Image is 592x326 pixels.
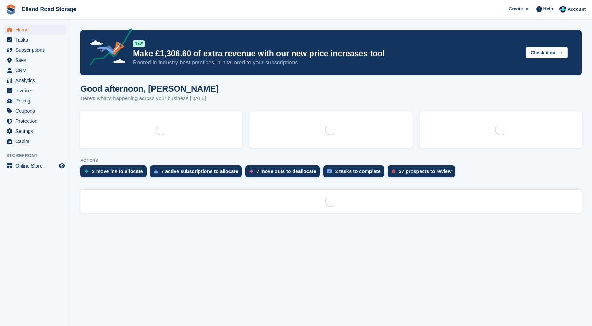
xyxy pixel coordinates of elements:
[15,45,57,55] span: Subscriptions
[15,116,57,126] span: Protection
[19,3,79,15] a: Elland Road Storage
[388,165,459,181] a: 37 prospects to review
[15,161,57,171] span: Online Store
[399,169,452,174] div: 37 prospects to review
[392,169,395,173] img: prospect-51fa495bee0391a8d652442698ab0144808aea92771e9ea1ae160a38d050c398.svg
[80,84,219,93] h1: Good afternoon, [PERSON_NAME]
[3,76,66,85] a: menu
[327,169,332,173] img: task-75834270c22a3079a89374b754ae025e5fb1db73e45f91037f5363f120a921f8.svg
[509,6,523,13] span: Create
[3,96,66,106] a: menu
[15,96,57,106] span: Pricing
[335,169,381,174] div: 2 tasks to complete
[15,86,57,95] span: Invoices
[3,86,66,95] a: menu
[3,161,66,171] a: menu
[3,45,66,55] a: menu
[154,169,158,174] img: active_subscription_to_allocate_icon-d502201f5373d7db506a760aba3b589e785aa758c864c3986d89f69b8ff3...
[133,40,145,47] div: NEW
[15,76,57,85] span: Analytics
[80,158,582,163] p: ACTIONS
[92,169,143,174] div: 2 move ins to allocate
[249,169,253,173] img: move_outs_to_deallocate_icon-f764333ba52eb49d3ac5e1228854f67142a1ed5810a6f6cc68b1a99e826820c5.svg
[3,55,66,65] a: menu
[3,136,66,146] a: menu
[543,6,553,13] span: Help
[133,49,520,59] p: Make £1,306.60 of extra revenue with our new price increases tool
[15,55,57,65] span: Sites
[526,47,568,58] button: Check it out →
[15,106,57,116] span: Coupons
[3,25,66,35] a: menu
[161,169,238,174] div: 7 active subscriptions to allocate
[80,94,219,102] p: Here's what's happening across your business [DATE]
[3,106,66,116] a: menu
[15,25,57,35] span: Home
[3,116,66,126] a: menu
[80,165,150,181] a: 2 move ins to allocate
[559,6,566,13] img: Scott Hullah
[568,6,586,13] span: Account
[245,165,323,181] a: 7 move outs to deallocate
[58,162,66,170] a: Preview store
[6,4,16,15] img: stora-icon-8386f47178a22dfd0bd8f6a31ec36ba5ce8667c1dd55bd0f319d3a0aa187defe.svg
[15,35,57,45] span: Tasks
[3,126,66,136] a: menu
[133,59,520,66] p: Rooted in industry best practices, but tailored to your subscriptions.
[3,35,66,45] a: menu
[6,152,70,159] span: Storefront
[150,165,245,181] a: 7 active subscriptions to allocate
[15,136,57,146] span: Capital
[3,65,66,75] a: menu
[256,169,316,174] div: 7 move outs to deallocate
[85,169,89,173] img: move_ins_to_allocate_icon-fdf77a2bb77ea45bf5b3d319d69a93e2d87916cf1d5bf7949dd705db3b84f3ca.svg
[323,165,388,181] a: 2 tasks to complete
[15,65,57,75] span: CRM
[84,28,133,68] img: price-adjustments-announcement-icon-8257ccfd72463d97f412b2fc003d46551f7dbcb40ab6d574587a9cd5c0d94...
[15,126,57,136] span: Settings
